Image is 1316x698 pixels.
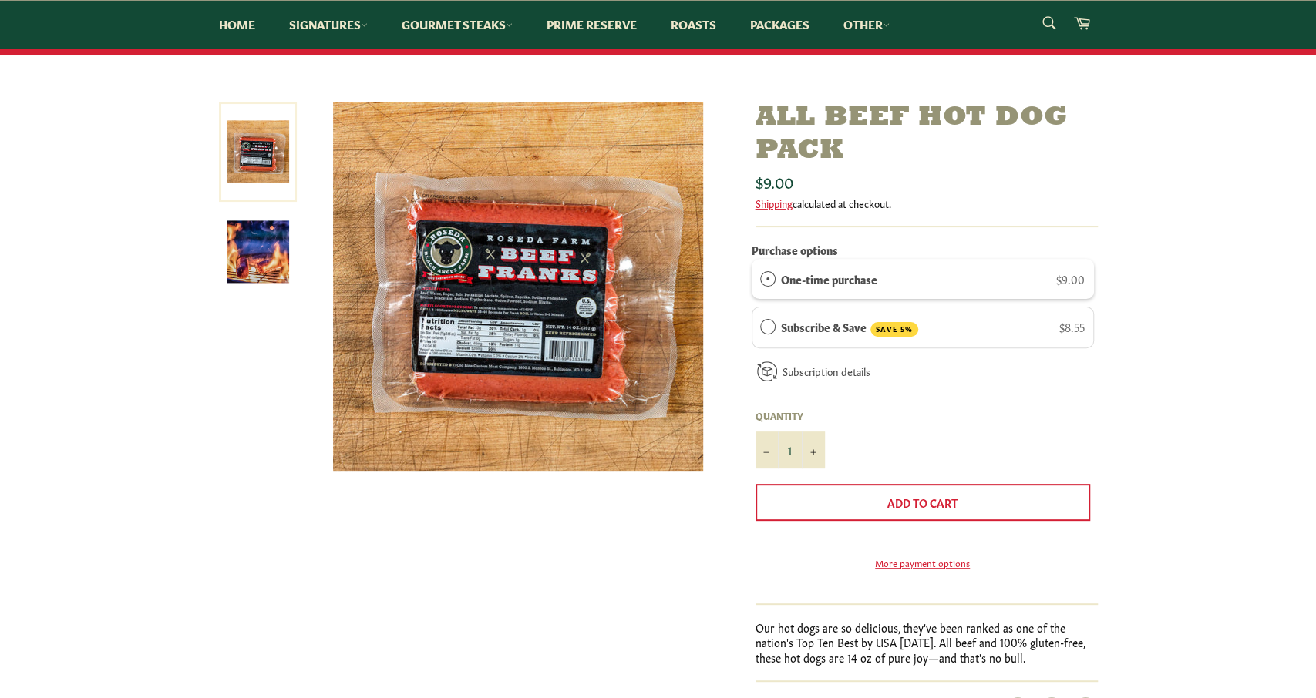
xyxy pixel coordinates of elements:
label: Subscribe & Save [781,318,918,337]
span: Add to Cart [887,495,958,510]
span: SAVE 5% [870,322,918,337]
label: Purchase options [752,242,838,257]
a: Roasts [655,1,732,48]
h1: All Beef Hot Dog Pack [756,102,1098,168]
div: calculated at checkout. [756,196,1098,210]
div: One-time purchase [760,270,776,287]
button: Increase item quantity by one [802,431,825,468]
button: Reduce item quantity by one [756,431,779,468]
a: Home [204,1,271,48]
a: Prime Reserve [531,1,652,48]
label: One-time purchase [781,270,877,287]
a: Subscription details [783,364,870,378]
a: Packages [735,1,825,48]
img: All Beef Hot Dog Pack [227,220,289,283]
span: $8.55 [1059,319,1085,334]
div: Subscribe & Save [760,318,776,335]
p: Our hot dogs are so delicious, they've been ranked as one of the nation's Top Ten Best by USA [DA... [756,620,1098,665]
label: Quantity [756,409,825,422]
a: Shipping [756,196,793,210]
img: All Beef Hot Dog Pack [333,102,703,471]
a: Other [828,1,905,48]
a: Signatures [274,1,383,48]
span: $9.00 [756,170,793,192]
a: More payment options [756,556,1090,569]
button: Add to Cart [756,484,1090,521]
a: Gourmet Steaks [386,1,528,48]
span: $9.00 [1056,271,1085,287]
